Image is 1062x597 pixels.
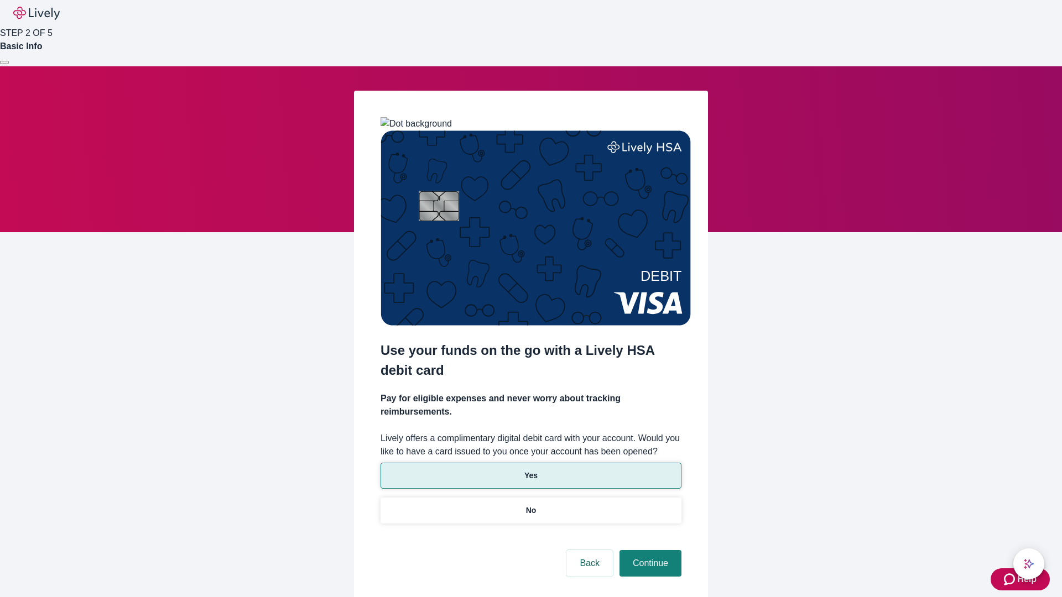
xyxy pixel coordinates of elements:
[619,550,681,577] button: Continue
[381,392,681,418] h4: Pay for eligible expenses and never worry about tracking reimbursements.
[1013,548,1044,579] button: chat
[1023,558,1034,569] svg: Lively AI Assistant
[381,463,681,489] button: Yes
[566,550,613,577] button: Back
[381,117,452,130] img: Dot background
[381,432,681,458] label: Lively offers a complimentary digital debit card with your account. Would you like to have a card...
[381,498,681,523] button: No
[526,505,537,516] p: No
[1004,573,1017,586] svg: Zendesk support icon
[991,568,1050,590] button: Zendesk support iconHelp
[381,341,681,380] h2: Use your funds on the go with a Lively HSA debit card
[13,7,60,20] img: Lively
[1017,573,1037,586] span: Help
[381,130,691,326] img: Debit card
[524,470,538,481] p: Yes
